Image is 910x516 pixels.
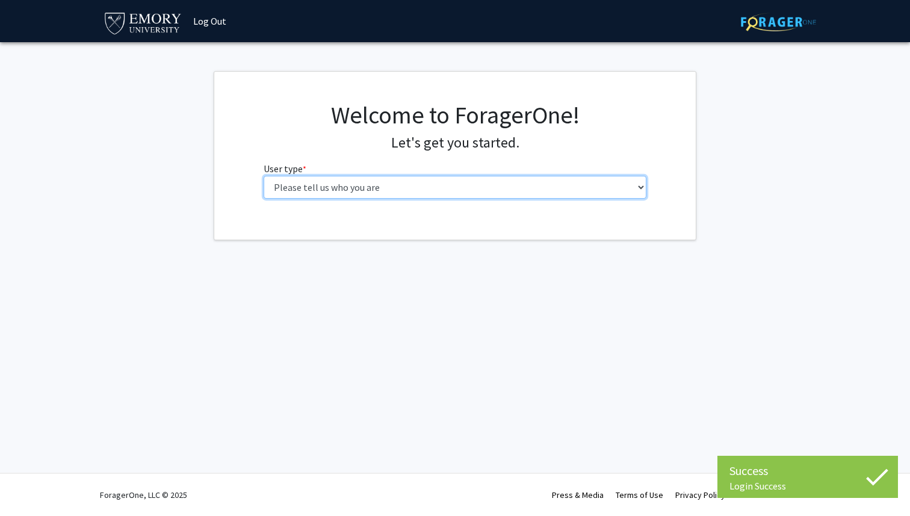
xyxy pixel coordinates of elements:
[741,13,816,31] img: ForagerOne Logo
[729,480,886,492] div: Login Success
[264,101,647,129] h1: Welcome to ForagerOne!
[9,462,51,507] iframe: Chat
[100,474,187,516] div: ForagerOne, LLC © 2025
[103,9,183,36] img: Emory University Logo
[675,490,725,500] a: Privacy Policy
[264,134,647,152] h4: Let's get you started.
[264,161,306,176] label: User type
[729,462,886,480] div: Success
[616,490,663,500] a: Terms of Use
[552,490,604,500] a: Press & Media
